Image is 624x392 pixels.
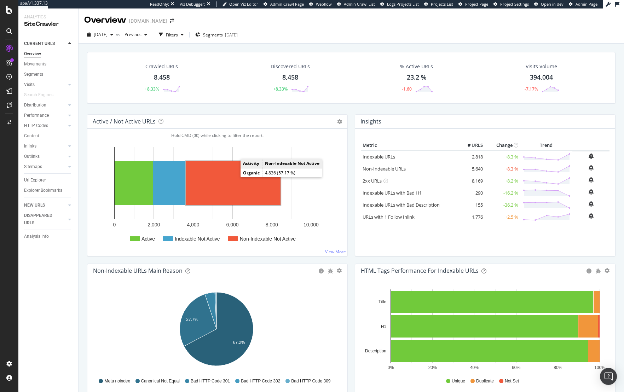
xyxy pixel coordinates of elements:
a: Search Engines [24,91,60,99]
div: +8.33% [273,86,288,92]
td: -36.2 % [485,199,520,211]
a: Project Page [458,1,488,7]
div: Visits [24,81,35,88]
span: Bad HTTP Code 302 [241,378,280,384]
td: Activity [241,159,262,168]
a: Open in dev [534,1,564,7]
span: Project Page [465,1,488,7]
a: Admin Page [569,1,597,7]
div: Viz Debugger: [180,1,205,7]
div: gear [605,268,609,273]
text: 40% [470,365,479,370]
a: Movements [24,60,73,68]
a: Content [24,132,73,140]
th: Trend [520,140,572,151]
button: [DATE] [84,29,116,40]
div: ReadOnly: [150,1,169,7]
div: bug [595,269,601,273]
div: bell-plus [589,213,594,219]
div: Segments [24,71,43,78]
a: Logs Projects List [380,1,419,7]
a: Project Settings [493,1,529,7]
text: Active [141,236,155,242]
span: Project Settings [500,1,529,7]
div: SiteCrawler [24,20,73,28]
div: -7.17% [525,86,538,92]
text: 6,000 [226,222,239,227]
text: 20% [428,365,437,370]
div: bell-plus [589,165,594,171]
a: Visits [24,81,66,88]
td: 5,640 [456,163,485,175]
div: +8.33% [145,86,159,92]
h4: Active / Not Active URLs [93,117,156,126]
td: +2.5 % [485,211,520,223]
a: Explorer Bookmarks [24,187,73,194]
div: [DATE] [225,32,238,38]
span: Unique [452,378,465,384]
div: bell-plus [589,177,594,183]
text: Description [365,348,386,353]
svg: A chart. [361,289,607,371]
a: NEW URLS [24,202,66,209]
a: Webflow [309,1,332,7]
div: Explorer Bookmarks [24,187,62,194]
text: 0% [388,365,394,370]
a: DISAPPEARED URLS [24,212,66,227]
span: Admin Page [576,1,597,7]
span: Duplicate [476,378,494,384]
text: Non-Indexable Not Active [240,236,296,242]
text: 2,000 [148,222,160,227]
div: % Active URLs [400,63,433,70]
a: Inlinks [24,143,66,150]
div: DISAPPEARED URLS [24,212,60,227]
div: Content [24,132,39,140]
a: View More [325,249,346,255]
span: vs [116,31,122,38]
a: Segments [24,71,73,78]
div: Overview [24,50,41,58]
a: Overview [24,50,73,58]
div: Crawled URLs [145,63,178,70]
div: Performance [24,112,49,119]
a: Url Explorer [24,177,73,184]
text: 10,000 [304,222,319,227]
div: Search Engines [24,91,53,99]
div: Sitemaps [24,163,42,171]
td: 290 [456,187,485,199]
a: 2xx URLs [363,178,382,184]
div: Open Intercom Messenger [600,368,617,385]
span: Previous [122,31,141,38]
button: Previous [122,29,150,40]
text: 27.7% [186,317,198,322]
div: Outlinks [24,153,40,160]
div: Movements [24,60,46,68]
span: Open in dev [541,1,564,7]
div: [DOMAIN_NAME] [129,17,167,24]
div: bug [328,269,333,273]
div: Overview [84,14,126,26]
td: 8,169 [456,175,485,187]
text: 4,000 [187,222,199,227]
td: +8.2 % [485,175,520,187]
span: Bad HTTP Code 301 [191,378,230,384]
td: 155 [456,199,485,211]
div: NEW URLS [24,202,45,209]
text: 80% [554,365,562,370]
div: Distribution [24,102,46,109]
td: Non-Indexable Not Active [262,159,322,168]
div: Filters [166,32,178,38]
span: Logs Projects List [387,1,419,7]
span: Segments [203,32,223,38]
span: Projects List [431,1,453,7]
span: Bad HTTP Code 309 [291,378,330,384]
a: CURRENT URLS [24,40,66,47]
text: H1 [381,324,387,329]
div: Non-Indexable URLs Main Reason [93,267,183,274]
td: 1,776 [456,211,485,223]
div: A chart. [93,289,339,371]
div: circle-info [586,269,592,273]
a: Admin Crawl Page [264,1,304,7]
a: Analysis Info [24,233,73,240]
